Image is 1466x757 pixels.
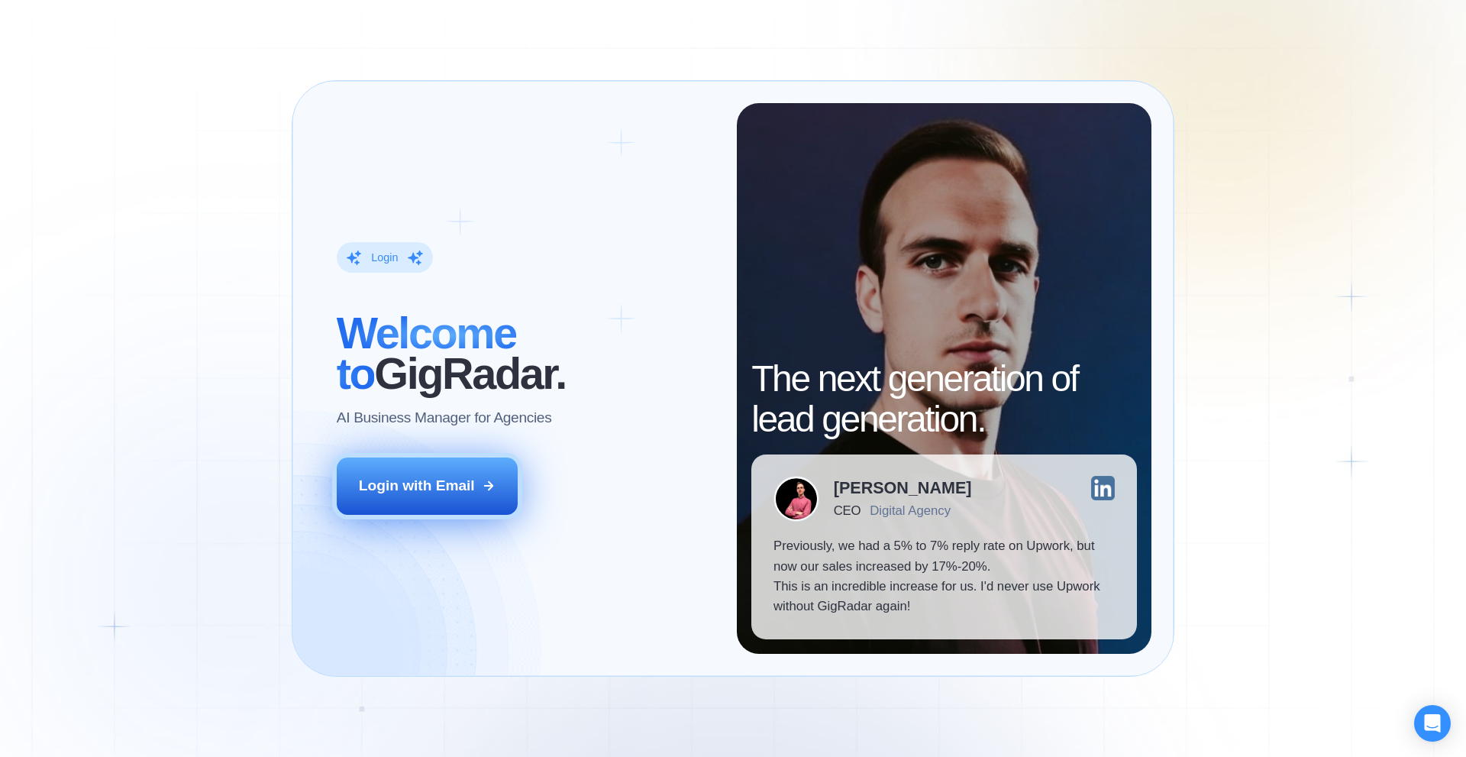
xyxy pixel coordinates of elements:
[337,458,518,514] button: Login with Email
[773,536,1115,617] p: Previously, we had a 5% to 7% reply rate on Upwork, but now our sales increased by 17%-20%. This ...
[1414,705,1451,742] div: Open Intercom Messenger
[337,408,552,428] p: AI Business Manager for Agencies
[751,359,1137,440] h2: The next generation of lead generation.
[359,476,475,496] div: Login with Email
[337,313,715,394] h2: ‍ GigRadar.
[337,309,516,398] span: Welcome to
[371,251,398,265] div: Login
[834,503,861,518] div: CEO
[834,480,972,497] div: [PERSON_NAME]
[870,503,951,518] div: Digital Agency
